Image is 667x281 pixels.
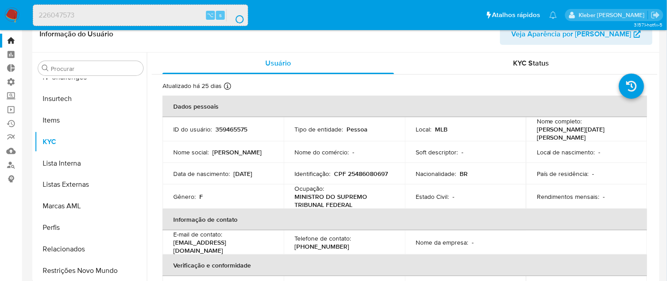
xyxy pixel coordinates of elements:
[294,184,324,193] p: Ocupação :
[219,11,222,19] span: s
[294,170,330,178] p: Identificação :
[603,193,605,201] p: -
[162,255,647,276] th: Verificação e conformidade
[162,96,647,117] th: Dados pessoais
[35,174,147,196] button: Listas Externas
[35,88,147,110] button: Insurtech
[549,11,557,19] a: Notificações
[294,234,351,242] p: Telefone de contato :
[416,170,456,178] p: Nacionalidade :
[35,217,147,239] button: Perfis
[452,193,454,201] p: -
[651,10,660,20] a: Sair
[35,131,147,153] button: KYC
[416,148,458,156] p: Soft descriptor :
[599,148,601,156] p: -
[416,125,431,133] p: Local :
[500,23,653,45] button: Veja Aparência por [PERSON_NAME]
[51,65,140,73] input: Procurar
[212,148,262,156] p: [PERSON_NAME]
[39,30,113,39] h1: Informação do Usuário
[35,239,147,260] button: Relacionados
[492,10,540,20] span: Atalhos rápidos
[199,193,203,201] p: F
[35,110,147,131] button: Items
[579,11,648,19] p: kleber.bueno@mercadolivre.com
[347,125,368,133] p: Pessoa
[294,125,343,133] p: Tipo de entidade :
[173,148,209,156] p: Nome social :
[162,209,647,230] th: Informação de contato
[416,193,449,201] p: Estado Civil :
[460,170,468,178] p: BR
[334,170,388,178] p: CPF 25486080697
[352,148,354,156] p: -
[215,125,247,133] p: 359465575
[35,153,147,174] button: Lista Interna
[173,230,222,238] p: E-mail de contato :
[513,58,549,68] span: KYC Status
[173,238,269,255] p: [EMAIL_ADDRESS][DOMAIN_NAME]
[226,9,245,22] button: search-icon
[173,125,212,133] p: ID do usuário :
[294,148,349,156] p: Nome do comércio :
[537,193,600,201] p: Rendimentos mensais :
[416,238,468,246] p: Nome da empresa :
[173,170,230,178] p: Data de nascimento :
[33,9,248,21] input: Pesquise usuários ou casos...
[294,242,349,250] p: [PHONE_NUMBER]
[162,82,222,90] p: Atualizado há 25 dias
[207,11,214,19] span: ⌥
[435,125,448,133] p: MLB
[634,21,663,28] span: 3.157.1-hotfix-5
[35,196,147,217] button: Marcas AML
[537,170,589,178] p: País de residência :
[512,23,632,45] span: Veja Aparência por [PERSON_NAME]
[173,193,196,201] p: Gênero :
[42,65,49,72] button: Procurar
[592,170,594,178] p: -
[461,148,463,156] p: -
[294,193,391,209] p: MINISTRO DO SUPREMO TRIBUNAL FEDERAL
[265,58,291,68] span: Usuário
[233,170,252,178] p: [DATE]
[537,148,595,156] p: Local de nascimento :
[537,117,582,125] p: Nome completo :
[537,125,633,141] p: [PERSON_NAME][DATE] [PERSON_NAME]
[472,238,474,246] p: -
